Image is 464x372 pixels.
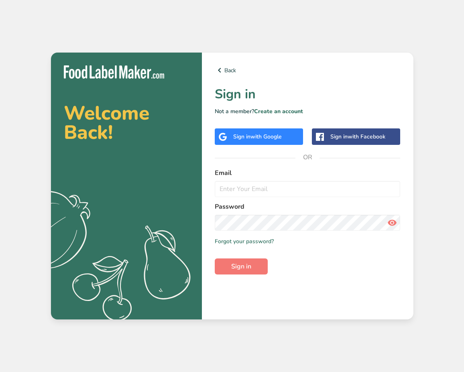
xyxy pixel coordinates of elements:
button: Sign in [215,258,268,274]
div: Sign in [330,132,385,141]
span: with Google [250,133,282,140]
input: Enter Your Email [215,181,401,197]
label: Email [215,168,401,178]
img: Food Label Maker [64,65,164,79]
a: Forgot your password? [215,237,274,246]
label: Password [215,202,401,211]
div: Sign in [233,132,282,141]
span: OR [295,145,320,169]
span: Sign in [231,262,251,271]
h1: Sign in [215,85,401,104]
h2: Welcome Back! [64,104,189,142]
a: Create an account [254,108,303,115]
span: with Facebook [348,133,385,140]
a: Back [215,65,401,75]
p: Not a member? [215,107,401,116]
